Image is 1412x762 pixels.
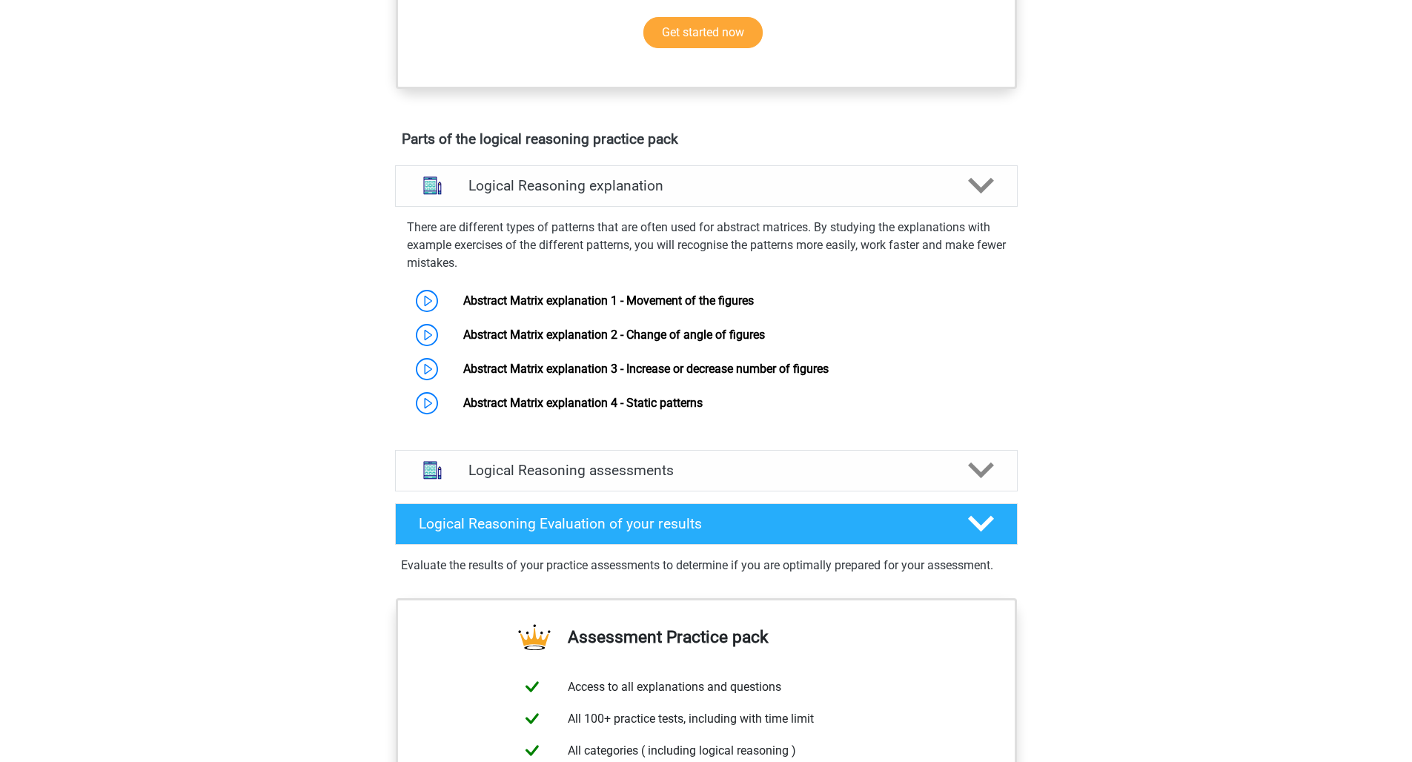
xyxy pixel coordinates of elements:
[407,219,1006,272] p: There are different types of patterns that are often used for abstract matrices. By studying the ...
[468,462,944,479] h4: Logical Reasoning assessments
[463,328,765,342] a: Abstract Matrix explanation 2 - Change of angle of figures
[414,167,451,205] img: logical reasoning explanations
[643,17,763,48] a: Get started now
[389,165,1024,207] a: explanations Logical Reasoning explanation
[468,177,944,194] h4: Logical Reasoning explanation
[463,396,703,410] a: Abstract Matrix explanation 4 - Static patterns
[389,503,1024,545] a: Logical Reasoning Evaluation of your results
[463,362,829,376] a: Abstract Matrix explanation 3 - Increase or decrease number of figures
[419,515,944,532] h4: Logical Reasoning Evaluation of your results
[463,294,754,308] a: Abstract Matrix explanation 1 - Movement of the figures
[402,130,1011,148] h4: Parts of the logical reasoning practice pack
[401,557,1012,574] p: Evaluate the results of your practice assessments to determine if you are optimally prepared for ...
[389,450,1024,491] a: assessments Logical Reasoning assessments
[414,451,451,489] img: logical reasoning assessments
